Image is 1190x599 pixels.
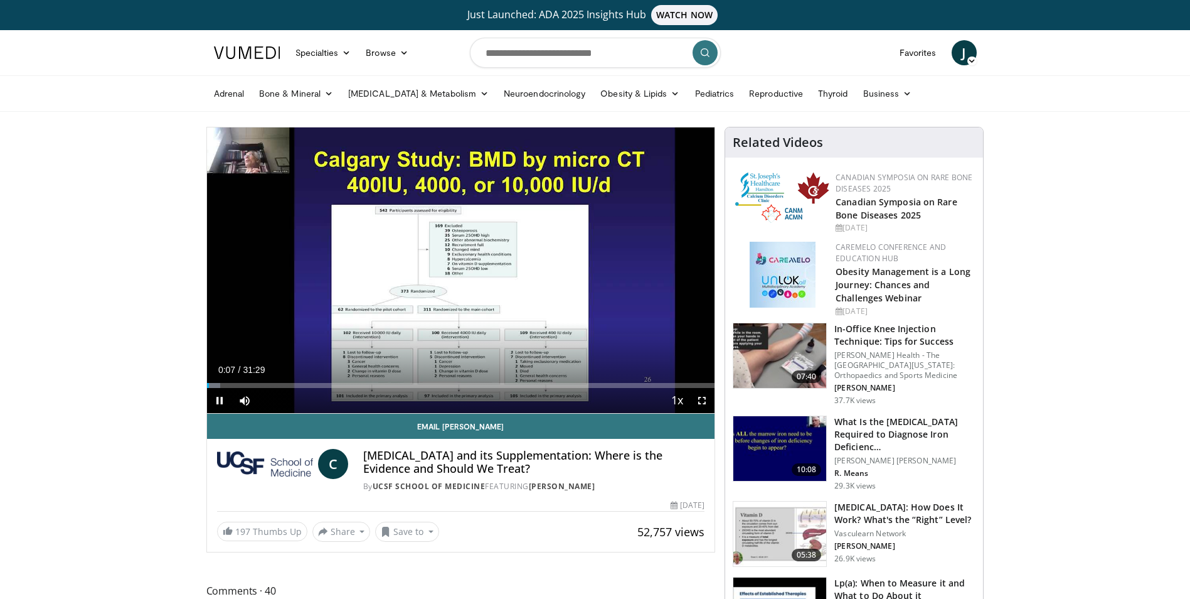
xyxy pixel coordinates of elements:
[232,388,257,413] button: Mute
[834,350,975,380] p: [PERSON_NAME] Health - The [GEOGRAPHIC_DATA][US_STATE]: Orthopaedics and Sports Medicine
[836,242,946,264] a: CaReMeLO Conference and Education Hub
[358,40,416,65] a: Browse
[834,416,975,453] h3: What Is the [MEDICAL_DATA] Required to Diagnose Iron Deficienc…
[834,383,975,393] p: [PERSON_NAME]
[671,500,704,511] div: [DATE]
[750,242,815,308] img: 45df64a9-a6de-482c-8a90-ada250f7980c.png.150x105_q85_autocrop_double_scale_upscale_version-0.2.jpg
[217,449,313,479] img: UCSF School of Medicine
[892,40,944,65] a: Favorites
[214,46,280,59] img: VuMedi Logo
[834,468,975,478] p: R. Means
[252,81,341,106] a: Bone & Mineral
[836,196,957,221] a: Canadian Symposia on Rare Bone Diseases 2025
[243,365,265,375] span: 31:29
[207,383,715,388] div: Progress Bar
[363,449,704,476] h4: [MEDICAL_DATA] and its Supplementation: Where is the Evidence and Should We Treat?
[741,81,810,106] a: Reproductive
[688,81,742,106] a: Pediatrics
[733,323,826,389] img: 9b54ede4-9724-435c-a780-8950048db540.150x105_q85_crop-smart_upscale.jpg
[206,81,252,106] a: Adrenal
[836,266,970,304] a: Obesity Management is a Long Journey: Chances and Challenges Webinar
[651,5,718,25] span: WATCH NOW
[836,222,973,234] div: [DATE]
[238,365,241,375] span: /
[733,501,975,568] a: 05:38 [MEDICAL_DATA]: How Does It Work? What's the “Right” Level? Vasculearn Network [PERSON_NAME...
[733,416,826,482] img: 15adaf35-b496-4260-9f93-ea8e29d3ece7.150x105_q85_crop-smart_upscale.jpg
[235,526,250,537] span: 197
[207,127,715,414] video-js: Video Player
[318,449,348,479] a: C
[733,323,975,406] a: 07:40 In-Office Knee Injection Technique: Tips for Success [PERSON_NAME] Health - The [GEOGRAPHIC...
[834,481,876,491] p: 29.3K views
[810,81,856,106] a: Thyroid
[733,135,823,150] h4: Related Videos
[363,481,704,492] div: By FEATURING
[792,463,822,476] span: 10:08
[637,524,704,539] span: 52,757 views
[792,370,822,383] span: 07:40
[529,481,595,492] a: [PERSON_NAME]
[836,306,973,317] div: [DATE]
[735,172,829,223] img: 59b7dea3-8883-45d6-a110-d30c6cb0f321.png.150x105_q85_autocrop_double_scale_upscale_version-0.2.png
[834,541,975,551] p: [PERSON_NAME]
[733,416,975,491] a: 10:08 What Is the [MEDICAL_DATA] Required to Diagnose Iron Deficienc… [PERSON_NAME] [PERSON_NAME]...
[470,38,721,68] input: Search topics, interventions
[207,414,715,439] a: Email [PERSON_NAME]
[288,40,359,65] a: Specialties
[952,40,977,65] a: J
[836,172,972,194] a: Canadian Symposia on Rare Bone Diseases 2025
[312,522,371,542] button: Share
[216,5,975,25] a: Just Launched: ADA 2025 Insights HubWATCH NOW
[206,583,716,599] span: Comments 40
[792,549,822,561] span: 05:38
[593,81,687,106] a: Obesity & Lipids
[341,81,496,106] a: [MEDICAL_DATA] & Metabolism
[834,396,876,406] p: 37.7K views
[834,456,975,466] p: [PERSON_NAME] [PERSON_NAME]
[496,81,593,106] a: Neuroendocrinology
[733,502,826,567] img: 8daf03b8-df50-44bc-88e2-7c154046af55.150x105_q85_crop-smart_upscale.jpg
[834,501,975,526] h3: [MEDICAL_DATA]: How Does It Work? What's the “Right” Level?
[217,522,307,541] a: 197 Thumbs Up
[834,323,975,348] h3: In-Office Knee Injection Technique: Tips for Success
[834,554,876,564] p: 26.9K views
[375,522,439,542] button: Save to
[834,529,975,539] p: Vasculearn Network
[218,365,235,375] span: 0:07
[664,388,689,413] button: Playback Rate
[373,481,486,492] a: UCSF School of Medicine
[856,81,920,106] a: Business
[207,388,232,413] button: Pause
[689,388,715,413] button: Fullscreen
